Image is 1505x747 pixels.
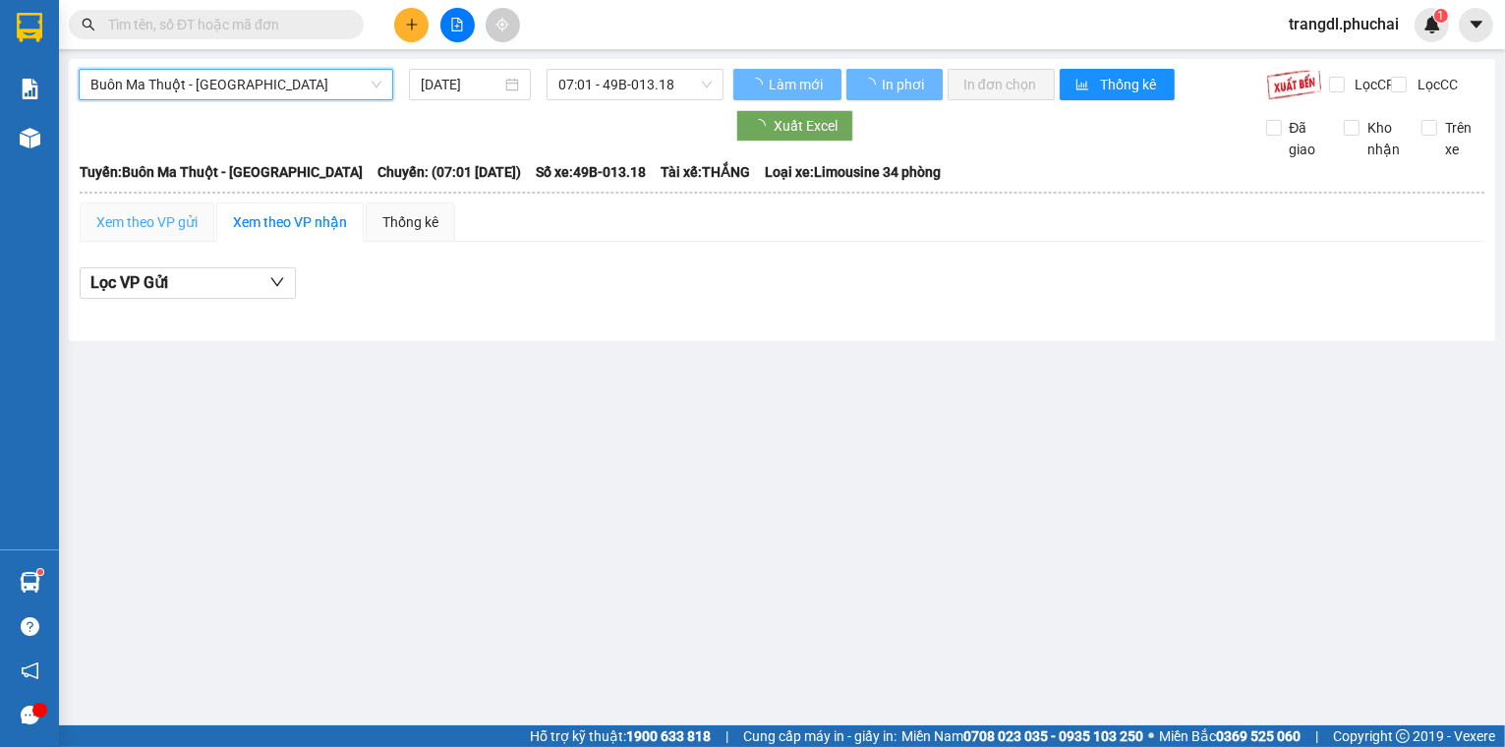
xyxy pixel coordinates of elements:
img: solution-icon [20,79,40,99]
span: Cung cấp máy in - giấy in: [743,725,897,747]
input: Tìm tên, số ĐT hoặc mã đơn [108,14,340,35]
strong: 0369 525 060 [1216,728,1301,744]
span: 07:01 - 49B-013.18 [558,70,712,99]
span: loading [749,78,766,91]
span: Buôn Ma Thuột - Đà Lạt [90,70,381,99]
span: copyright [1396,729,1410,743]
span: Hỗ trợ kỹ thuật: [530,725,711,747]
span: search [82,18,95,31]
b: Tuyến: Buôn Ma Thuột - [GEOGRAPHIC_DATA] [80,164,363,180]
span: Số xe: 49B-013.18 [536,161,646,183]
span: Miền Nam [901,725,1143,747]
input: 15/08/2025 [421,74,501,95]
span: | [725,725,728,747]
span: Loại xe: Limousine 34 phòng [765,161,941,183]
span: notification [21,661,39,680]
span: 1 [1437,9,1444,23]
button: file-add [440,8,475,42]
span: Miền Bắc [1159,725,1301,747]
span: Trên xe [1437,117,1484,160]
span: plus [405,18,419,31]
span: bar-chart [1075,78,1092,93]
button: Lọc VP Gửi [80,267,296,299]
button: plus [394,8,429,42]
button: In đơn chọn [948,69,1055,100]
img: warehouse-icon [20,572,40,593]
button: Xuất Excel [736,110,853,142]
span: Làm mới [769,74,826,95]
span: | [1315,725,1318,747]
sup: 1 [37,569,43,575]
button: bar-chartThống kê [1060,69,1175,100]
strong: 0708 023 035 - 0935 103 250 [963,728,1143,744]
span: Lọc CC [1410,74,1461,95]
strong: 1900 633 818 [626,728,711,744]
img: 9k= [1266,69,1322,100]
div: Xem theo VP nhận [233,211,347,233]
img: logo-vxr [17,13,42,42]
img: warehouse-icon [20,128,40,148]
span: In phơi [882,74,927,95]
button: In phơi [846,69,943,100]
button: aim [486,8,520,42]
span: Kho nhận [1360,117,1408,160]
span: Thống kê [1100,74,1159,95]
span: trangdl.phuchai [1273,12,1415,36]
div: Thống kê [382,211,438,233]
span: down [269,274,285,290]
span: Lọc CR [1348,74,1399,95]
button: caret-down [1459,8,1493,42]
span: aim [495,18,509,31]
span: Lọc VP Gửi [90,270,168,295]
sup: 1 [1434,9,1448,23]
span: loading [862,78,879,91]
img: icon-new-feature [1423,16,1441,33]
span: Tài xế: THẮNG [661,161,750,183]
span: file-add [450,18,464,31]
span: question-circle [21,617,39,636]
span: Đã giao [1282,117,1329,160]
button: Làm mới [733,69,841,100]
span: caret-down [1468,16,1485,33]
span: Chuyến: (07:01 [DATE]) [377,161,521,183]
div: Xem theo VP gửi [96,211,198,233]
span: message [21,706,39,724]
span: ⚪️ [1148,732,1154,740]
